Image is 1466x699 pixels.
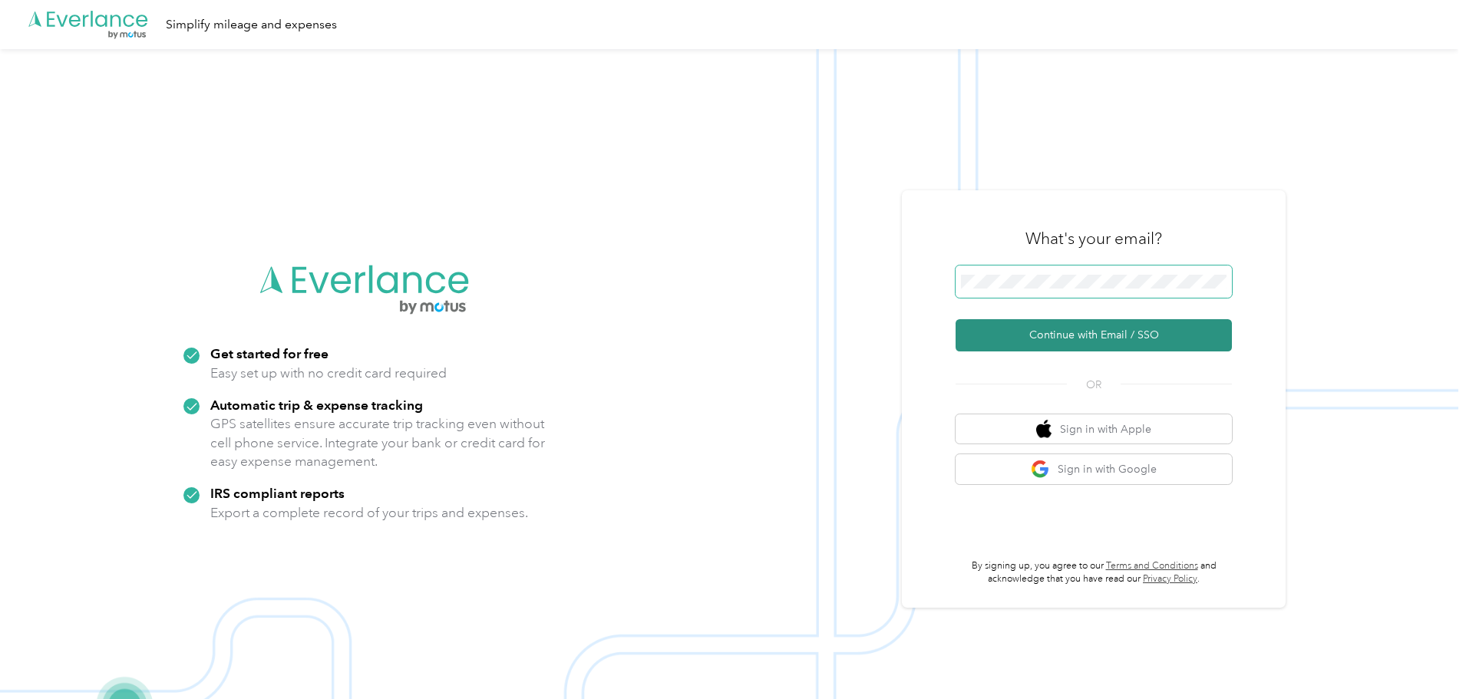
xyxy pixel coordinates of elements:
[956,559,1232,586] p: By signing up, you agree to our and acknowledge that you have read our .
[1106,560,1198,572] a: Terms and Conditions
[956,454,1232,484] button: google logoSign in with Google
[210,485,345,501] strong: IRS compliant reports
[1067,377,1121,393] span: OR
[1143,573,1197,585] a: Privacy Policy
[1025,228,1162,249] h3: What's your email?
[210,397,423,413] strong: Automatic trip & expense tracking
[166,15,337,35] div: Simplify mileage and expenses
[1036,420,1052,439] img: apple logo
[210,503,528,523] p: Export a complete record of your trips and expenses.
[956,319,1232,351] button: Continue with Email / SSO
[956,414,1232,444] button: apple logoSign in with Apple
[210,414,546,471] p: GPS satellites ensure accurate trip tracking even without cell phone service. Integrate your bank...
[1031,460,1050,479] img: google logo
[210,364,447,383] p: Easy set up with no credit card required
[210,345,329,361] strong: Get started for free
